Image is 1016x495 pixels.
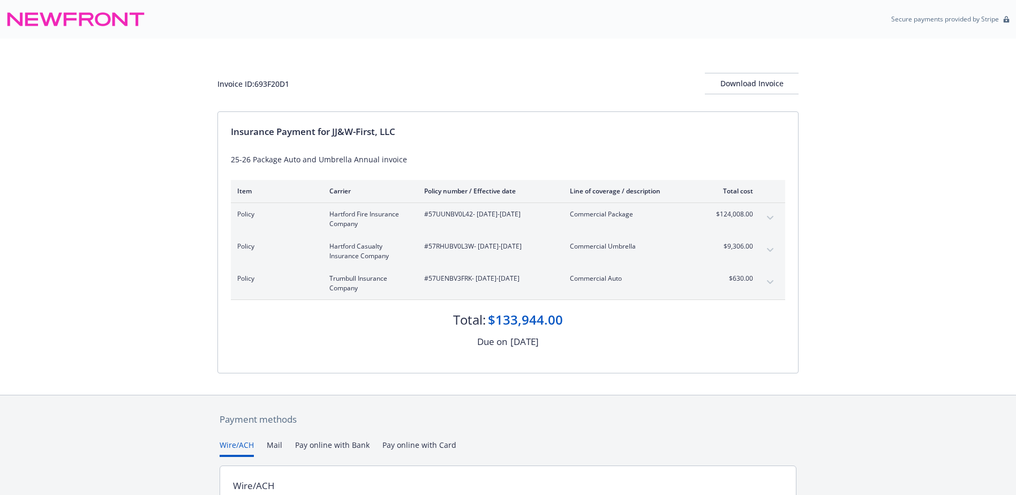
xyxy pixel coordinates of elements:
[237,209,312,219] span: Policy
[329,274,407,293] span: Trumbull Insurance Company
[713,274,753,283] span: $630.00
[570,209,696,219] span: Commercial Package
[424,274,553,283] span: #57UENBV3FRK - [DATE]-[DATE]
[237,186,312,196] div: Item
[713,209,753,219] span: $124,008.00
[329,242,407,261] span: Hartford Casualty Insurance Company
[713,186,753,196] div: Total cost
[329,186,407,196] div: Carrier
[713,242,753,251] span: $9,306.00
[762,242,779,259] button: expand content
[477,335,507,349] div: Due on
[231,267,785,299] div: PolicyTrumbull Insurance Company#57UENBV3FRK- [DATE]-[DATE]Commercial Auto$630.00expand content
[329,209,407,229] span: Hartford Fire Insurance Company
[424,209,553,219] span: #57UUNBV0L42 - [DATE]-[DATE]
[233,479,275,493] div: Wire/ACH
[231,235,785,267] div: PolicyHartford Casualty Insurance Company#57RHUBV0L3W- [DATE]-[DATE]Commercial Umbrella$9,306.00e...
[424,242,553,251] span: #57RHUBV0L3W - [DATE]-[DATE]
[237,274,312,283] span: Policy
[382,439,456,457] button: Pay online with Card
[488,311,563,329] div: $133,944.00
[231,154,785,165] div: 25-26 Package Auto and Umbrella Annual invoice
[231,125,785,139] div: Insurance Payment for JJ&W-First, LLC
[762,274,779,291] button: expand content
[237,242,312,251] span: Policy
[762,209,779,227] button: expand content
[891,14,999,24] p: Secure payments provided by Stripe
[220,412,796,426] div: Payment methods
[570,186,696,196] div: Line of coverage / description
[453,311,486,329] div: Total:
[217,78,289,89] div: Invoice ID: 693F20D1
[424,186,553,196] div: Policy number / Effective date
[231,203,785,235] div: PolicyHartford Fire Insurance Company#57UUNBV0L42- [DATE]-[DATE]Commercial Package$124,008.00expa...
[705,73,799,94] button: Download Invoice
[267,439,282,457] button: Mail
[510,335,539,349] div: [DATE]
[295,439,370,457] button: Pay online with Bank
[570,274,696,283] span: Commercial Auto
[220,439,254,457] button: Wire/ACH
[570,242,696,251] span: Commercial Umbrella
